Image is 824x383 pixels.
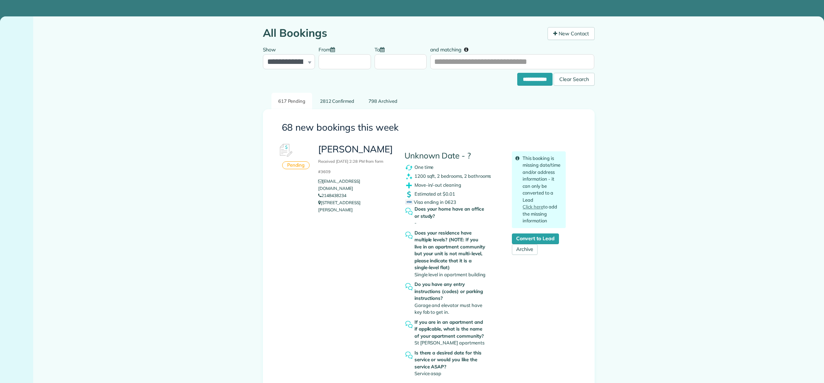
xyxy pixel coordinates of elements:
span: Single level in apartment building [414,272,486,277]
div: Pending [282,161,310,170]
label: To [375,42,388,56]
span: Estimated at $0.01 [414,191,455,196]
a: 2812 Confirmed [313,93,361,110]
span: Service asap [414,371,442,376]
span: One time [414,164,434,170]
strong: If you are in an apartment and if applicable, what is the name of your apartment community? [414,319,487,340]
span: Visa ending in 0623 [405,199,456,205]
img: recurrence_symbol_icon-7cc721a9f4fb8f7b0289d3d97f09a2e367b638918f1a67e51b1e7d8abe5fb8d8.png [405,163,413,172]
a: 617 Pending [271,93,312,110]
img: question_symbol_icon-fa7b350da2b2fea416cef77984ae4cf4944ea5ab9e3d5925827a5d6b7129d3f6.png [405,351,413,360]
h4: Unknown Date - ? [405,151,502,160]
div: Clear Search [554,73,595,86]
img: clean_symbol_icon-dd072f8366c07ea3eb8378bb991ecd12595f4b76d916a6f83395f9468ae6ecae.png [405,172,413,181]
small: Received [DATE] 2:28 PM from form #3609 [318,159,383,174]
img: question_symbol_icon-fa7b350da2b2fea416cef77984ae4cf4944ea5ab9e3d5925827a5d6b7129d3f6.png [405,320,413,329]
p: [STREET_ADDRESS][PERSON_NAME] [318,199,393,213]
strong: Do you have any entry instructions (codes) or parking instructions? [414,281,487,302]
img: question_symbol_icon-fa7b350da2b2fea416cef77984ae4cf4944ea5ab9e3d5925827a5d6b7129d3f6.png [405,282,413,291]
a: New Contact [548,27,595,40]
h3: [PERSON_NAME] [318,144,393,175]
span: 1200 sqft, 2 bedrooms, 2 bathrooms [414,173,491,178]
a: [EMAIL_ADDRESS][DOMAIN_NAME] [318,178,360,191]
label: and matching [430,42,473,56]
a: Click here [523,204,543,210]
div: This booking is missing date/time and/or address information - it can only be converted to a Lead... [512,151,566,228]
a: 798 Archived [362,93,404,110]
a: Clear Search [554,74,595,80]
span: - [414,220,417,226]
a: Archive [512,244,538,255]
img: dollar_symbol_icon-bd8a6898b2649ec353a9eba708ae97d8d7348bddd7d2aed9b7e4bf5abd9f4af5.png [405,190,413,199]
strong: Does your residence have multiple levels? (NOTE: If you live in an apartment community but your u... [414,230,487,271]
img: extras_symbol_icon-f5f8d448bd4f6d592c0b405ff41d4b7d97c126065408080e4130a9468bdbe444.png [405,181,413,190]
label: From [319,42,339,56]
span: St [PERSON_NAME] apartments [414,340,484,346]
h1: All Bookings [263,27,542,39]
img: question_symbol_icon-fa7b350da2b2fea416cef77984ae4cf4944ea5ab9e3d5925827a5d6b7129d3f6.png [405,231,413,240]
a: Convert to Lead [512,233,559,244]
strong: Is there a desired date for this service or would you like the service ASAP? [414,349,487,371]
a: 2148438234 [318,193,346,198]
img: Booking #616948 [275,140,296,161]
span: Move-in/-out cleaning [414,182,461,187]
strong: Does your home have an office or study? [414,206,487,220]
img: question_symbol_icon-fa7b350da2b2fea416cef77984ae4cf4944ea5ab9e3d5925827a5d6b7129d3f6.png [405,207,413,216]
span: Garage and elevator must have key fob to get in. [414,302,482,315]
h3: 68 new bookings this week [282,122,576,133]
